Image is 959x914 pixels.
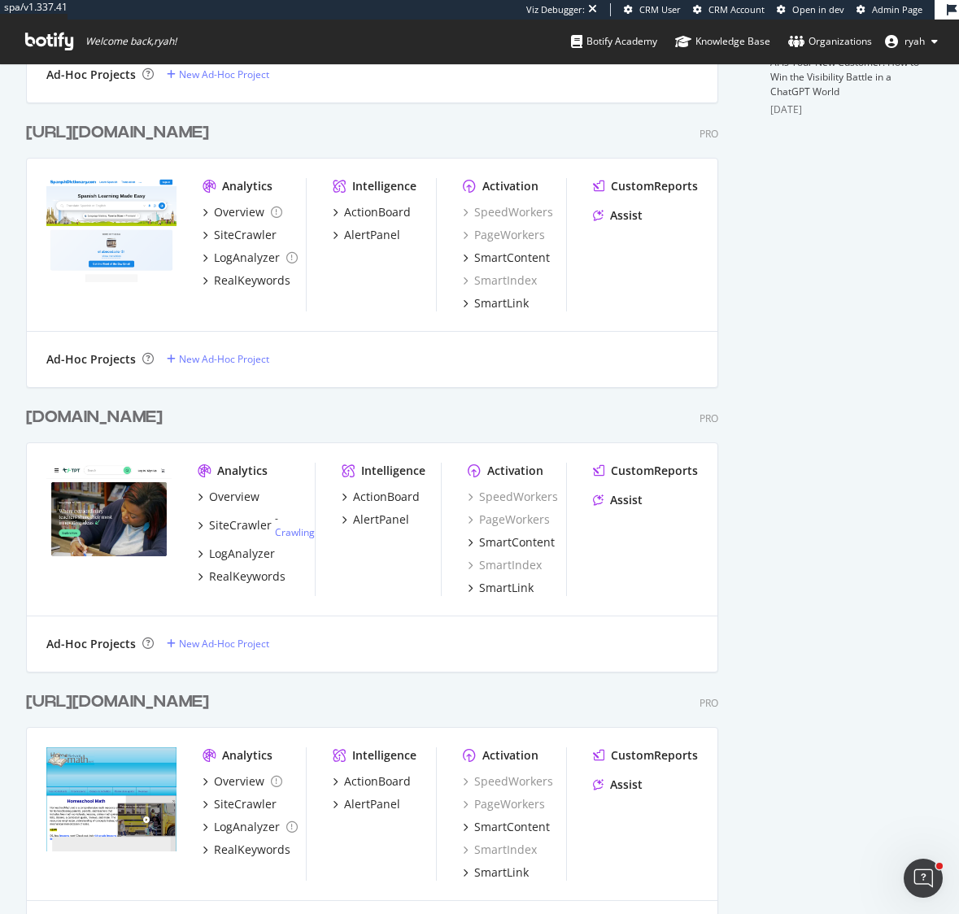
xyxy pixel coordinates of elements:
[479,580,534,596] div: SmartLink
[792,3,844,15] span: Open in dev
[333,204,411,220] a: ActionBoard
[468,534,555,551] a: SmartContent
[463,204,553,220] a: SpeedWorkers
[214,842,290,858] div: RealKeywords
[214,250,280,266] div: LogAnalyzer
[275,525,315,539] a: Crawling
[179,67,269,81] div: New Ad-Hoc Project
[209,517,272,533] div: SiteCrawler
[209,489,259,505] div: Overview
[214,819,280,835] div: LogAnalyzer
[593,747,698,764] a: CustomReports
[203,842,290,858] a: RealKeywords
[352,747,416,764] div: Intelligence
[333,796,400,812] a: AlertPanel
[624,3,681,16] a: CRM User
[468,511,550,528] a: PageWorkers
[344,796,400,812] div: AlertPanel
[198,489,259,505] a: Overview
[610,492,643,508] div: Assist
[209,546,275,562] div: LogAnalyzer
[353,489,420,505] div: ActionBoard
[198,568,286,585] a: RealKeywords
[693,3,765,16] a: CRM Account
[700,127,718,141] div: Pro
[167,67,269,81] a: New Ad-Hoc Project
[468,489,558,505] a: SpeedWorkers
[700,411,718,425] div: Pro
[203,204,282,220] a: Overview
[611,747,698,764] div: CustomReports
[463,842,537,858] a: SmartIndex
[700,696,718,710] div: Pro
[217,463,268,479] div: Analytics
[463,796,545,812] a: PageWorkers
[611,178,698,194] div: CustomReports
[352,178,416,194] div: Intelligence
[46,67,136,83] div: Ad-Hoc Projects
[203,819,298,835] a: LogAnalyzer
[482,178,538,194] div: Activation
[474,819,550,835] div: SmartContent
[26,121,209,145] div: [URL][DOMAIN_NAME]
[26,121,216,145] a: [URL][DOMAIN_NAME]
[610,207,643,224] div: Assist
[198,546,275,562] a: LogAnalyzer
[675,20,770,63] a: Knowledge Base
[639,3,681,15] span: CRM User
[463,272,537,289] div: SmartIndex
[482,747,538,764] div: Activation
[179,352,269,366] div: New Ad-Hoc Project
[26,406,163,429] div: [DOMAIN_NAME]
[26,690,216,714] a: [URL][DOMAIN_NAME]
[167,352,269,366] a: New Ad-Hoc Project
[167,637,269,651] a: New Ad-Hoc Project
[463,864,529,881] a: SmartLink
[209,568,286,585] div: RealKeywords
[474,864,529,881] div: SmartLink
[463,250,550,266] a: SmartContent
[463,773,553,790] div: SpeedWorkers
[611,463,698,479] div: CustomReports
[275,511,315,539] div: -
[474,295,529,311] div: SmartLink
[26,406,169,429] a: [DOMAIN_NAME]
[46,636,136,652] div: Ad-Hoc Projects
[468,557,542,573] div: SmartIndex
[214,796,277,812] div: SiteCrawler
[344,204,411,220] div: ActionBoard
[675,33,770,50] div: Knowledge Base
[46,463,172,563] img: teacherspayteachers.com
[610,777,643,793] div: Assist
[214,227,277,243] div: SiteCrawler
[353,511,409,528] div: AlertPanel
[46,178,177,282] img: https://www.spanishdict.com/
[593,178,698,194] a: CustomReports
[777,3,844,16] a: Open in dev
[463,819,550,835] a: SmartContent
[342,489,420,505] a: ActionBoard
[526,3,585,16] div: Viz Debugger:
[905,34,925,48] span: ryah
[46,747,177,851] img: https://www.homeschoolmath.net/
[463,227,545,243] a: PageWorkers
[46,351,136,368] div: Ad-Hoc Projects
[179,637,269,651] div: New Ad-Hoc Project
[770,102,933,117] div: [DATE]
[593,777,643,793] a: Assist
[904,859,943,898] iframe: Intercom live chat
[593,207,643,224] a: Assist
[857,3,922,16] a: Admin Page
[361,463,425,479] div: Intelligence
[593,492,643,508] a: Assist
[214,773,264,790] div: Overview
[463,295,529,311] a: SmartLink
[788,20,872,63] a: Organizations
[468,580,534,596] a: SmartLink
